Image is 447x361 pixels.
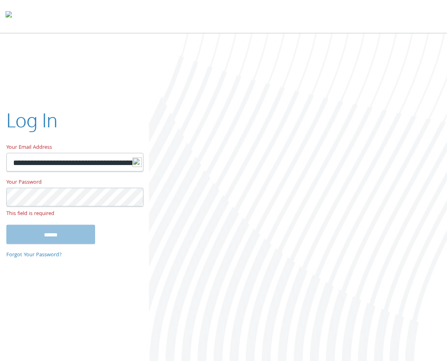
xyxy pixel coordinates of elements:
[6,209,143,218] small: This field is required
[6,178,143,188] label: Your Password
[6,8,12,24] img: todyl-logo-dark.svg
[6,251,62,259] a: Forgot Your Password?
[6,107,57,133] h2: Log In
[132,157,142,167] img: logo-new.svg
